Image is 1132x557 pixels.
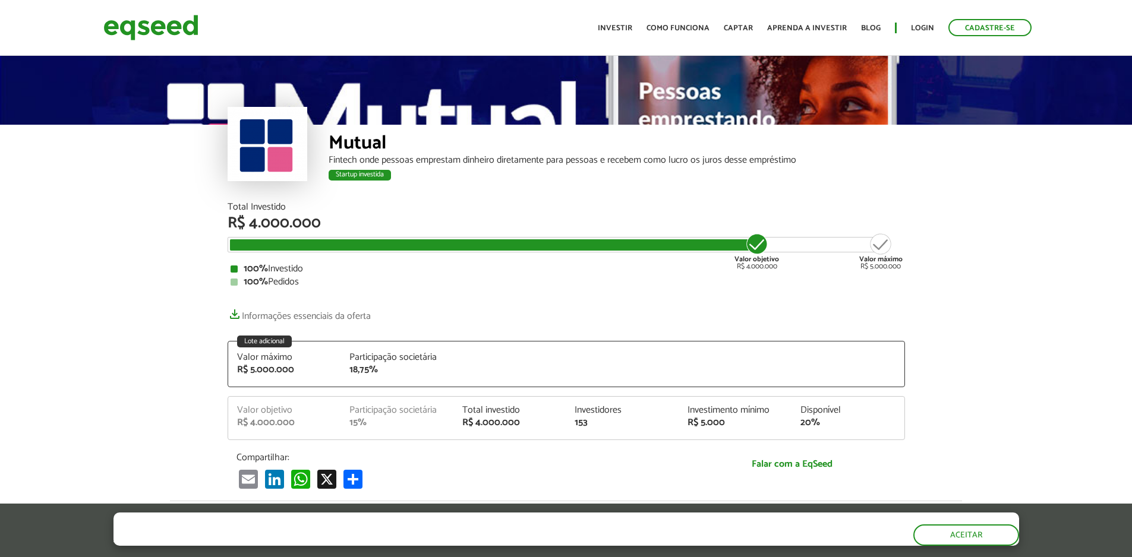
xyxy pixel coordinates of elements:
[734,254,779,265] strong: Valor objetivo
[244,261,268,277] strong: 100%
[228,305,371,321] a: Informações essenciais da oferta
[237,365,332,375] div: R$ 5.000.000
[228,216,905,231] div: R$ 4.000.000
[913,524,1019,546] button: Aceitar
[329,170,391,181] div: Startup investida
[800,406,895,415] div: Disponível
[113,534,544,545] p: Ao clicar em "aceitar", você aceita nossa .
[270,535,408,545] a: política de privacidade e de cookies
[647,24,710,32] a: Como funciona
[575,418,670,428] div: 153
[349,353,444,362] div: Participação societária
[237,406,332,415] div: Valor objetivo
[237,418,332,428] div: R$ 4.000.000
[724,24,753,32] a: Captar
[289,469,313,489] a: WhatsApp
[113,512,544,531] h5: O site da EqSeed utiliza cookies para melhorar sua navegação.
[329,156,905,165] div: Fintech onde pessoas emprestam dinheiro diretamente para pessoas e recebem como lucro os juros de...
[734,232,779,270] div: R$ 4.000.000
[237,336,292,347] div: Lote adicional
[315,469,339,489] a: X
[859,254,903,265] strong: Valor máximo
[231,264,902,274] div: Investido
[598,24,632,32] a: Investir
[349,365,444,375] div: 18,75%
[688,406,783,415] div: Investimento mínimo
[861,24,881,32] a: Blog
[231,277,902,287] div: Pedidos
[349,406,444,415] div: Participação societária
[462,406,557,415] div: Total investido
[237,469,260,489] a: Email
[688,418,783,428] div: R$ 5.000
[228,202,905,212] div: Total Investido
[263,469,286,489] a: LinkedIn
[800,418,895,428] div: 20%
[341,469,365,489] a: Compartilhar
[349,418,444,428] div: 15%
[688,452,896,476] a: Falar com a EqSeed
[948,19,1032,36] a: Cadastre-se
[103,12,198,43] img: EqSeed
[462,418,557,428] div: R$ 4.000.000
[329,134,905,156] div: Mutual
[911,24,934,32] a: Login
[237,452,670,463] p: Compartilhar:
[767,24,847,32] a: Aprenda a investir
[244,274,268,290] strong: 100%
[575,406,670,415] div: Investidores
[859,232,903,270] div: R$ 5.000.000
[237,353,332,362] div: Valor máximo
